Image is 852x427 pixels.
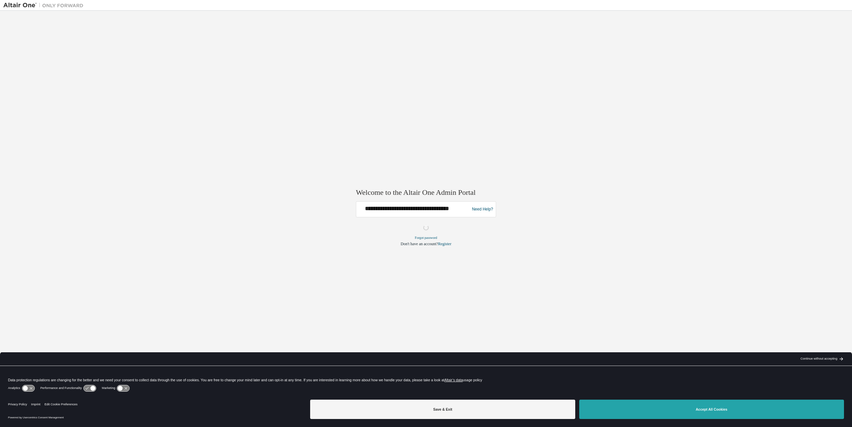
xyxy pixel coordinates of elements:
a: Need Help? [472,209,493,209]
h2: Welcome to the Altair One Admin Portal [356,188,496,197]
a: Register [438,242,451,247]
a: Forgot password [415,236,437,240]
span: Don't have an account? [401,242,438,247]
img: Altair One [3,2,87,9]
